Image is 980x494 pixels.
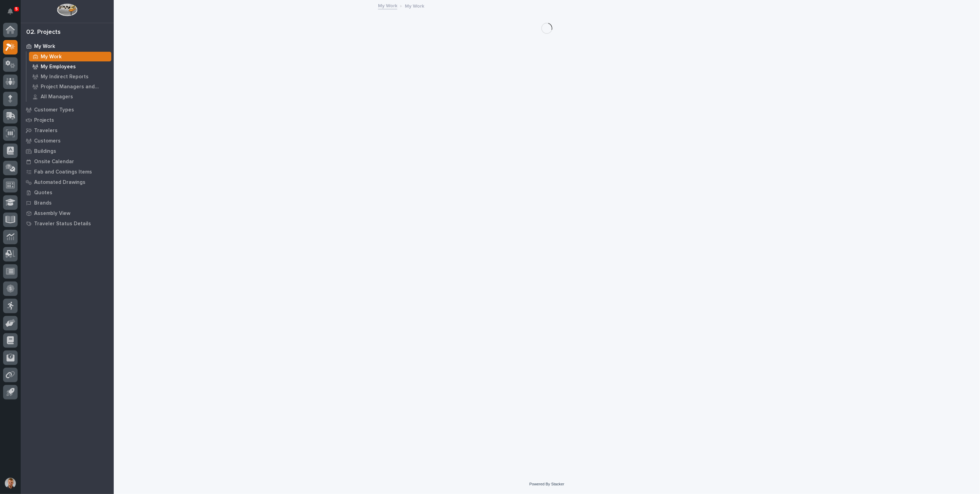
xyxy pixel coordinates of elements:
[21,187,114,198] a: Quotes
[34,107,74,113] p: Customer Types
[21,41,114,51] a: My Work
[9,8,18,19] div: Notifications5
[34,159,74,165] p: Onsite Calendar
[34,179,85,186] p: Automated Drawings
[15,7,18,11] p: 5
[21,125,114,136] a: Travelers
[21,198,114,208] a: Brands
[27,62,114,71] a: My Employees
[41,54,62,60] p: My Work
[21,105,114,115] a: Customer Types
[378,1,397,9] a: My Work
[529,482,564,486] a: Powered By Stacker
[21,177,114,187] a: Automated Drawings
[27,92,114,101] a: All Managers
[21,218,114,229] a: Traveler Status Details
[3,4,18,19] button: Notifications
[41,84,109,90] p: Project Managers and Engineers
[34,210,70,217] p: Assembly View
[34,221,91,227] p: Traveler Status Details
[21,167,114,177] a: Fab and Coatings Items
[34,169,92,175] p: Fab and Coatings Items
[26,29,61,36] div: 02. Projects
[27,82,114,91] a: Project Managers and Engineers
[41,94,73,100] p: All Managers
[27,52,114,61] a: My Work
[34,138,61,144] p: Customers
[34,117,54,123] p: Projects
[21,156,114,167] a: Onsite Calendar
[57,3,77,16] img: Workspace Logo
[34,128,58,134] p: Travelers
[34,148,56,155] p: Buildings
[34,43,55,50] p: My Work
[21,136,114,146] a: Customers
[27,72,114,81] a: My Indirect Reports
[3,476,18,491] button: users-avatar
[41,74,89,80] p: My Indirect Reports
[21,146,114,156] a: Buildings
[21,115,114,125] a: Projects
[41,64,76,70] p: My Employees
[21,208,114,218] a: Assembly View
[405,2,424,9] p: My Work
[34,190,52,196] p: Quotes
[34,200,52,206] p: Brands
